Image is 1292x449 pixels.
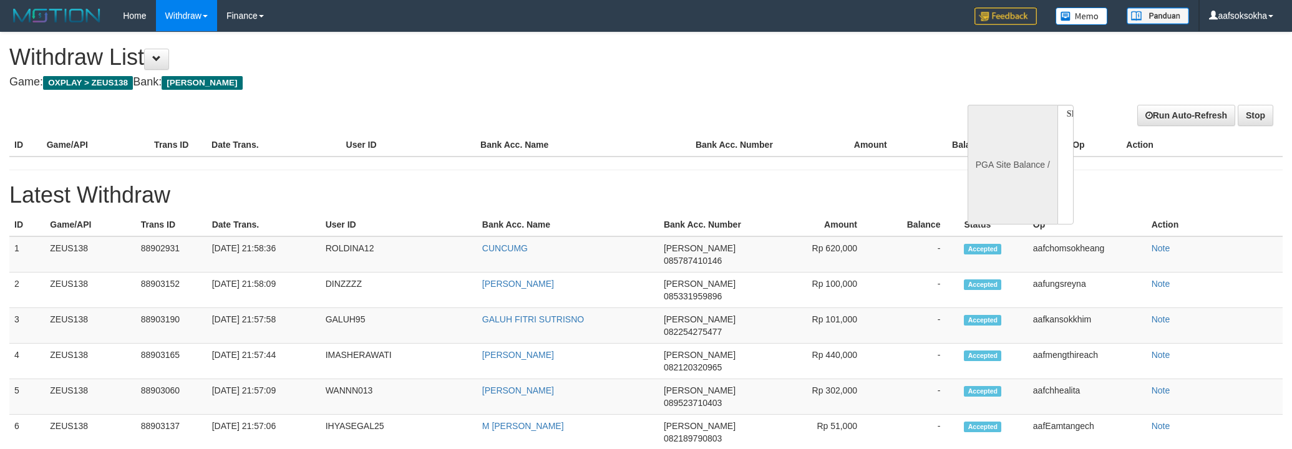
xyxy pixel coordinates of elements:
a: Note [1152,243,1170,253]
td: aafkansokkhim [1028,308,1147,344]
th: Trans ID [136,213,207,236]
span: Accepted [964,244,1001,254]
span: 082189790803 [664,433,722,443]
th: User ID [321,213,477,236]
span: Accepted [964,350,1001,361]
span: 089523710403 [664,398,722,408]
a: [PERSON_NAME] [482,385,554,395]
td: WANNN013 [321,379,477,415]
span: [PERSON_NAME] [664,314,736,324]
th: Action [1147,213,1283,236]
td: aafchhealita [1028,379,1147,415]
td: IMASHERAWATI [321,344,477,379]
a: Note [1152,421,1170,431]
span: 085331959896 [664,291,722,301]
th: Balance [876,213,959,236]
td: 88903165 [136,344,207,379]
td: aafchomsokheang [1028,236,1147,273]
th: Game/API [45,213,136,236]
a: Stop [1238,105,1273,126]
td: aafmengthireach [1028,344,1147,379]
th: Status [959,213,1027,236]
td: 1 [9,236,45,273]
td: GALUH95 [321,308,477,344]
th: Bank Acc. Name [475,133,691,157]
td: Rp 302,000 [778,379,876,415]
td: ZEUS138 [45,308,136,344]
td: 4 [9,344,45,379]
td: Rp 100,000 [778,273,876,308]
td: 88903190 [136,308,207,344]
td: aafungsreyna [1028,273,1147,308]
span: OXPLAY > ZEUS138 [43,76,133,90]
td: 2 [9,273,45,308]
th: ID [9,133,42,157]
span: [PERSON_NAME] [664,279,736,289]
th: Trans ID [149,133,206,157]
td: - [876,236,959,273]
th: ID [9,213,45,236]
th: Amount [798,133,905,157]
td: 88902931 [136,236,207,273]
h1: Latest Withdraw [9,183,1283,208]
th: Amount [778,213,876,236]
td: ZEUS138 [45,379,136,415]
td: - [876,308,959,344]
td: [DATE] 21:57:09 [207,379,321,415]
span: [PERSON_NAME] [664,421,736,431]
img: Feedback.jpg [974,7,1037,25]
a: Run Auto-Refresh [1137,105,1235,126]
h1: Withdraw List [9,45,849,70]
td: ZEUS138 [45,344,136,379]
a: Note [1152,314,1170,324]
td: ROLDINA12 [321,236,477,273]
a: CUNCUMG [482,243,528,253]
td: Rp 440,000 [778,344,876,379]
td: 88903060 [136,379,207,415]
span: 082254275477 [664,327,722,337]
a: Note [1152,385,1170,395]
th: Action [1121,133,1283,157]
span: Accepted [964,315,1001,326]
td: [DATE] 21:57:44 [207,344,321,379]
th: Bank Acc. Number [691,133,798,157]
a: M [PERSON_NAME] [482,421,564,431]
td: ZEUS138 [45,236,136,273]
th: Bank Acc. Number [659,213,778,236]
a: Note [1152,350,1170,360]
a: [PERSON_NAME] [482,350,554,360]
th: Date Trans. [207,213,321,236]
td: 88903152 [136,273,207,308]
th: Op [1028,213,1147,236]
img: panduan.png [1127,7,1189,24]
span: [PERSON_NAME] [664,385,736,395]
td: 3 [9,308,45,344]
img: Button%20Memo.svg [1056,7,1108,25]
h4: Game: Bank: [9,76,849,89]
th: Game/API [42,133,149,157]
td: - [876,379,959,415]
td: 5 [9,379,45,415]
th: Op [1067,133,1121,157]
th: Date Trans. [206,133,341,157]
th: User ID [341,133,476,157]
td: [DATE] 21:57:58 [207,308,321,344]
span: Accepted [964,279,1001,290]
div: PGA Site Balance / [968,105,1057,224]
td: - [876,344,959,379]
td: ZEUS138 [45,273,136,308]
span: Accepted [964,386,1001,397]
td: Rp 101,000 [778,308,876,344]
th: Bank Acc. Name [477,213,659,236]
td: Rp 620,000 [778,236,876,273]
td: DINZZZZ [321,273,477,308]
span: [PERSON_NAME] [162,76,242,90]
span: 085787410146 [664,256,722,266]
span: [PERSON_NAME] [664,243,736,253]
img: MOTION_logo.png [9,6,104,25]
span: 082120320965 [664,362,722,372]
td: - [876,273,959,308]
th: Balance [906,133,1004,157]
span: [PERSON_NAME] [664,350,736,360]
td: [DATE] 21:58:36 [207,236,321,273]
